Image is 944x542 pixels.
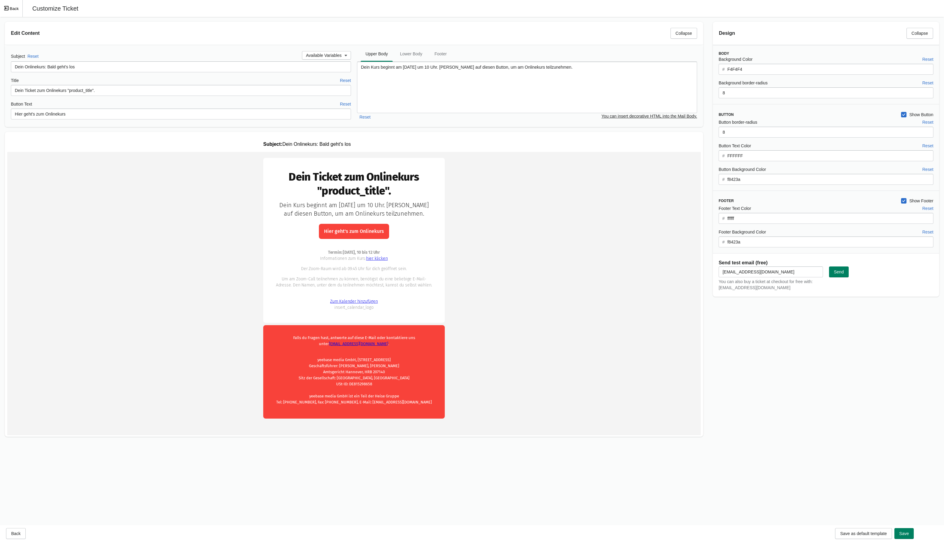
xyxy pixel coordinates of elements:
span: Reset [922,206,933,211]
button: Collapse [670,28,697,39]
label: Title [11,77,19,83]
div: # [722,215,725,222]
button: Reset [920,140,936,151]
button: Back [6,528,26,539]
a: hier klicken [359,104,381,109]
label: Background border-radius [719,80,768,86]
button: Reset [920,227,936,237]
label: Button Text Color [719,143,751,149]
td: Dein Kurs beginnt am [DATE] um 10 Uhr. [PERSON_NAME] auf diesen Button, um am Onlinekurs teilzune... [268,49,425,66]
a: [EMAIL_ADDRESS][DOMAIN_NAME] [322,190,381,194]
label: Subject [11,53,25,59]
span: Reset [340,102,351,106]
a: Hier geht's zum Onlinekurs [317,76,377,83]
label: Button Background Color [719,166,766,172]
button: Reset [920,117,936,128]
button: Reset [920,203,936,214]
span: Send [834,269,844,274]
strong: Termin: [DATE], 10 bis 12 Uhr [321,98,373,103]
button: Reset [920,54,936,65]
h3: Button [719,112,896,117]
div: Falls du Fragen hast, antworte auf diese E-Mail oder kontaktiere uns unter . [268,183,425,253]
button: Reset [25,51,41,62]
span: Reset [922,120,933,125]
span: Reset [922,230,933,234]
span: Back [11,531,21,536]
div: You can also buy a ticket at checkout for free with: [EMAIL_ADDRESS][DOMAIN_NAME] [719,279,823,291]
span: Available Variables [306,53,342,58]
p: Um am Zoom-Call teilnehmen zu können, benötigst du eine beliebige E-Mail-Adresse. Den Namen, unte... [268,124,425,136]
h3: Body [719,51,933,56]
span: Reset [922,167,933,172]
h2: Design [719,30,902,37]
div: # [722,238,725,246]
button: Available Variables [302,51,351,60]
button: Reset [337,75,353,86]
span: Footer [430,48,451,59]
a: Zum Kalender hinzufügen [323,147,370,152]
div: # [722,66,725,73]
div: Informationen zum Kurs: insert_calendar_logo [268,92,425,159]
button: Reset [920,77,936,88]
label: Footer Text Color [719,205,751,211]
p: yeebase media GmbH, [STREET_ADDRESS] Geschäftsführer: [PERSON_NAME], [PERSON_NAME] Amtsgericht Ha... [268,199,425,253]
span: Lower Body [395,48,427,59]
div: # [722,176,725,183]
button: Reset [920,164,936,175]
label: Button border-radius [719,119,757,125]
span: Reset [922,143,933,148]
span: Reset [359,115,371,119]
button: Send [829,266,849,277]
input: test@email.com [719,266,823,277]
span: Save as default template [840,531,887,536]
span: Collapse [676,31,692,36]
span: Show Footer [909,198,933,204]
p: You can insert decorative HTML into the Mail Body. [601,113,697,119]
span: Collapse [912,31,928,36]
div: # [722,152,725,159]
button: Save as default template [835,528,892,539]
td: Dein Ticket zum Onlinekurs "product_title". [268,18,425,46]
p: Dein Onlinekurs: Bald geht's los [258,5,440,10]
span: Upper Body [361,48,393,59]
label: Footer Background Color [719,229,766,235]
h2: Edit Content [11,30,666,37]
span: Show Button [909,112,933,118]
span: Reset [340,78,351,83]
span: Reset [28,54,39,59]
label: Background Color [719,56,752,62]
button: Reset [337,99,353,109]
h2: Send test email (free) [719,259,933,266]
span: Reset [922,57,933,62]
h3: Footer [719,198,896,203]
button: Save [894,528,914,539]
button: Reset [357,112,373,122]
textarea: Dein Kurs beginnt am [DATE] um 10 Uhr. [PERSON_NAME] auf diesen Button, um am Onlinekurs teilzune... [357,62,697,113]
span: Reset [922,80,933,85]
strong: Subject: [258,5,277,10]
label: Button Text [11,101,32,107]
p: Customize Ticket [32,4,939,13]
button: Collapse [906,28,933,39]
p: Der Zoom-Raum wird ab 09:45 Uhr für dich geöffnet sein. [268,114,425,120]
span: Save [899,531,909,536]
